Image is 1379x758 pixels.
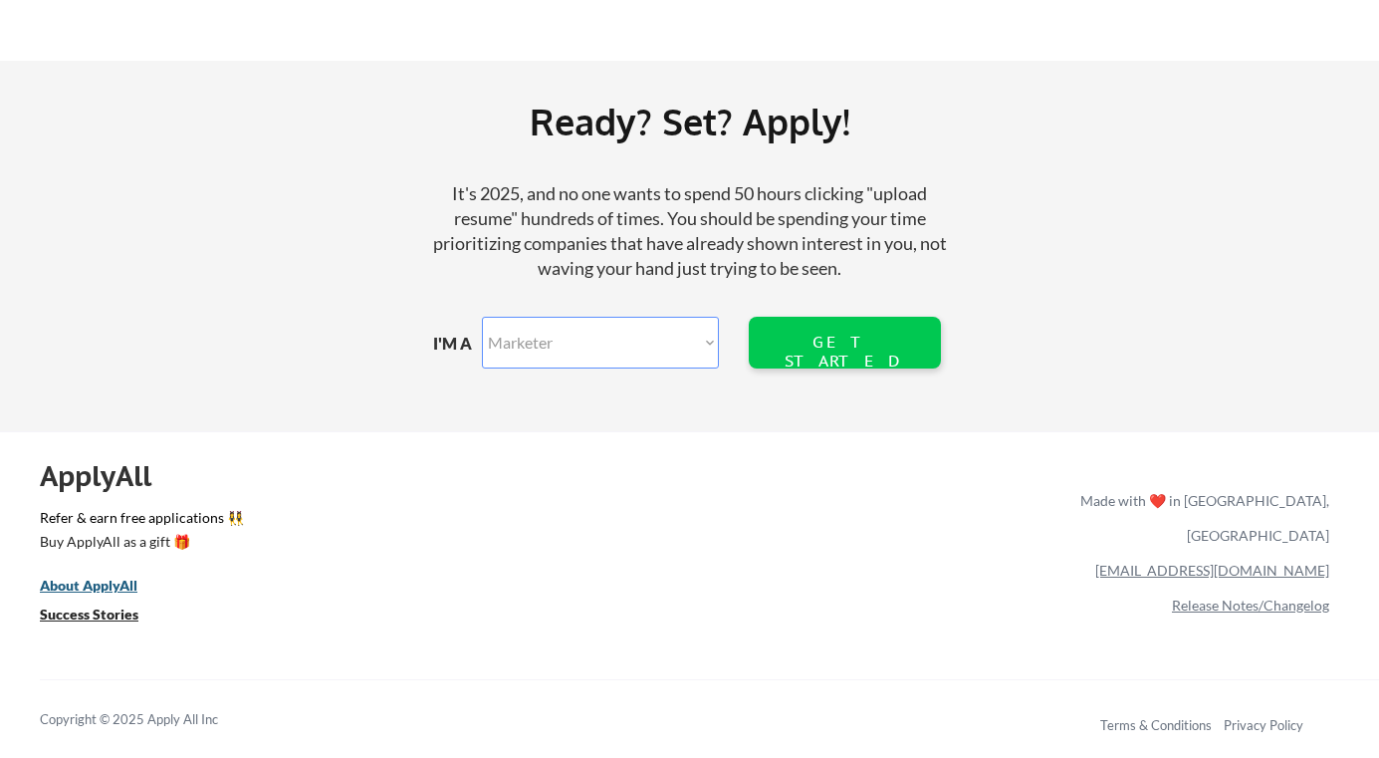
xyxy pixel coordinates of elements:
[1095,562,1329,579] a: [EMAIL_ADDRESS][DOMAIN_NAME]
[40,606,138,623] u: Success Stories
[1072,483,1329,553] div: Made with ❤️ in [GEOGRAPHIC_DATA], [GEOGRAPHIC_DATA]
[40,532,239,557] a: Buy ApplyAll as a gift 🎁
[40,576,165,601] a: About ApplyAll
[40,605,165,630] a: Success Stories
[424,181,956,282] div: It's 2025, and no one wants to spend 50 hours clicking "upload resume" hundreds of times. You sho...
[40,535,239,549] div: Buy ApplyAll as a gift 🎁
[40,459,174,493] div: ApplyAll
[1172,597,1329,614] a: Release Notes/Changelog
[279,93,1100,150] div: Ready? Set? Apply!
[40,577,137,594] u: About ApplyAll
[40,710,269,730] div: Copyright © 2025 Apply All Inc
[433,333,487,355] div: I'M A
[1100,717,1212,733] a: Terms & Conditions
[1224,717,1303,733] a: Privacy Policy
[40,511,664,532] a: Refer & earn free applications 👯‍♀️
[781,333,908,371] div: GET STARTED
